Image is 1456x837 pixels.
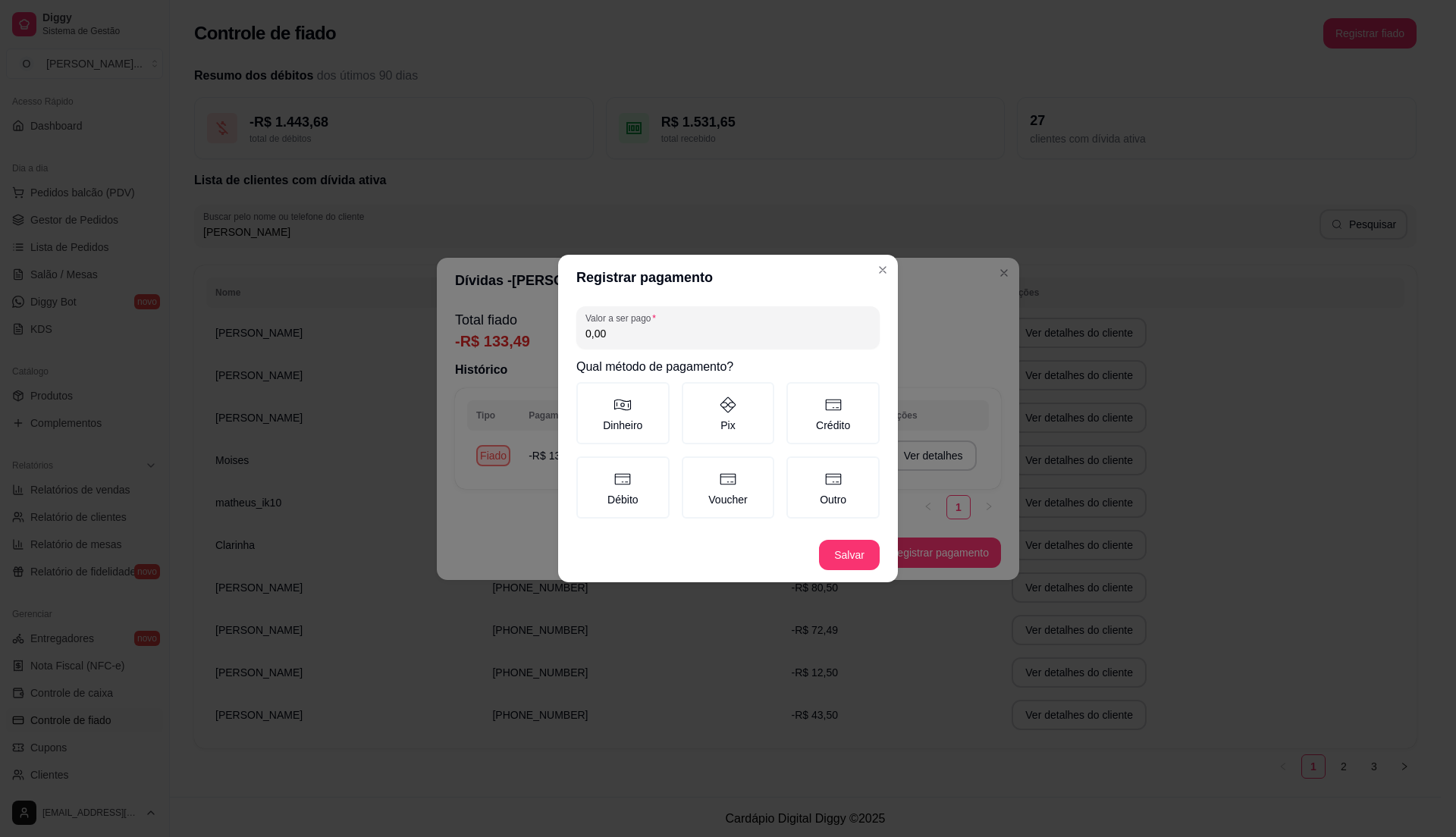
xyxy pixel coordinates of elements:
[682,382,775,444] label: Pix
[682,456,775,519] label: Voucher
[558,255,898,300] header: Registrar pagamento
[585,326,871,341] input: Valor a ser pago
[585,312,661,324] label: Valor a ser pago
[576,358,880,376] h2: Qual método de pagamento?
[871,258,895,282] button: Close
[576,382,670,444] label: Dinheiro
[786,456,880,519] label: Outro
[819,540,880,570] button: Salvar
[576,456,670,519] label: Débito
[786,382,880,444] label: Crédito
